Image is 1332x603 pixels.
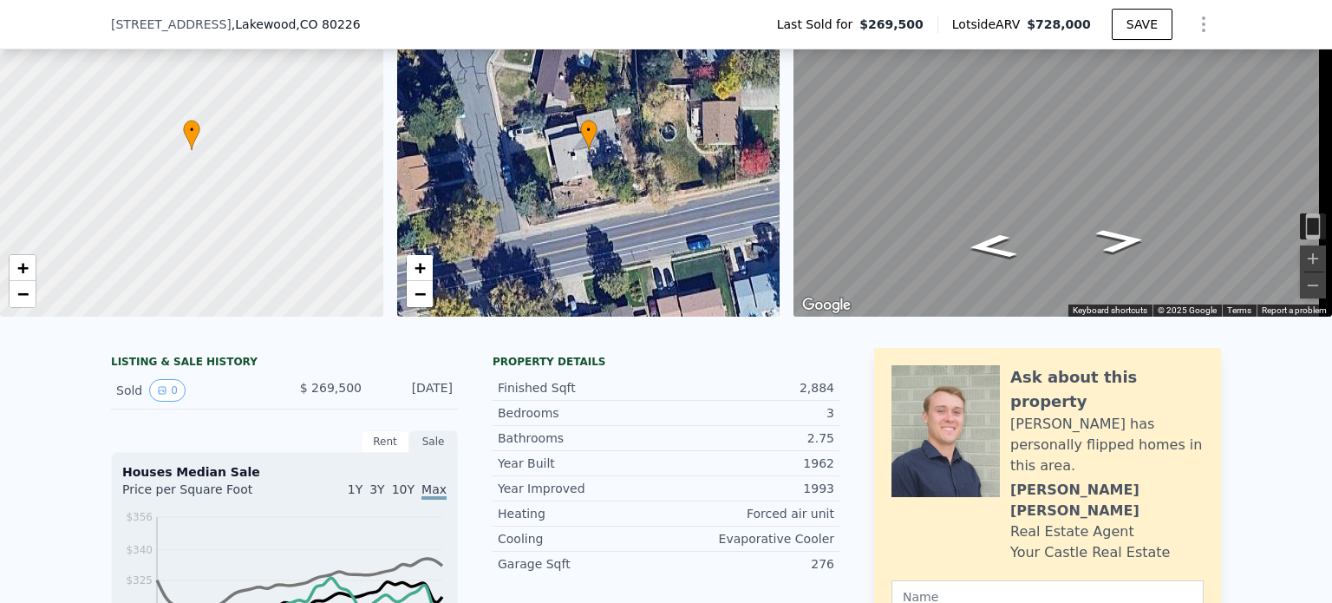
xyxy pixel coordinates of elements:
div: LISTING & SALE HISTORY [111,355,458,372]
span: 1Y [348,482,362,496]
div: • [183,120,200,150]
div: Property details [493,355,839,369]
img: Google [798,294,855,317]
div: Garage Sqft [498,555,666,573]
span: + [414,257,425,279]
button: View historical data [149,379,186,402]
div: [PERSON_NAME] has personally flipped homes in this area. [1010,414,1204,476]
div: Year Built [498,455,666,472]
div: Sold [116,379,271,402]
span: , CO 80226 [296,17,360,31]
span: [STREET_ADDRESS] [111,16,232,33]
div: Price per Square Foot [122,481,284,508]
button: Zoom out [1300,272,1326,298]
button: Keyboard shortcuts [1073,305,1147,317]
div: 1993 [666,480,834,497]
div: 3 [666,404,834,422]
div: Year Improved [498,480,666,497]
span: • [580,122,597,138]
div: • [580,120,597,150]
div: Ask about this property [1010,365,1204,414]
span: Max [421,482,447,500]
div: Sale [409,430,458,453]
span: − [17,283,29,305]
div: [PERSON_NAME] [PERSON_NAME] [1010,480,1204,521]
div: 2.75 [666,429,834,447]
span: $269,500 [859,16,924,33]
span: $ 269,500 [300,381,362,395]
span: 10Y [392,482,415,496]
div: Your Castle Real Estate [1010,542,1170,563]
a: Open this area in Google Maps (opens a new window) [798,294,855,317]
tspan: $325 [126,574,153,587]
span: 3Y [369,482,384,496]
a: Terms (opens in new tab) [1227,305,1251,315]
a: Zoom in [407,255,433,281]
span: − [414,283,425,305]
div: [DATE] [375,379,453,402]
div: Bathrooms [498,429,666,447]
span: Last Sold for [777,16,860,33]
button: Toggle motion tracking [1300,213,1326,239]
div: Houses Median Sale [122,463,447,481]
div: Rent [361,430,409,453]
a: Zoom out [407,281,433,307]
tspan: $356 [126,511,153,523]
span: $728,000 [1027,17,1091,31]
span: Lotside ARV [952,16,1027,33]
div: Evaporative Cooler [666,530,834,547]
span: © 2025 Google [1158,305,1217,315]
button: Zoom in [1300,246,1326,272]
div: Cooling [498,530,666,547]
a: Report a problem [1262,305,1327,315]
a: Zoom out [10,281,36,307]
path: Go East, W Kentucky Dr [1074,223,1166,259]
button: Show Options [1186,7,1221,42]
div: Forced air unit [666,505,834,522]
button: SAVE [1112,9,1172,40]
span: • [183,122,200,138]
span: , Lakewood [232,16,361,33]
div: 1962 [666,455,834,472]
path: Go West, W Kentucky Dr [946,228,1038,265]
div: 2,884 [666,379,834,397]
div: Bedrooms [498,404,666,422]
tspan: $340 [126,544,153,556]
div: 276 [666,555,834,573]
span: + [17,257,29,279]
div: Heating [498,505,666,522]
div: Real Estate Agent [1010,521,1134,542]
div: Finished Sqft [498,379,666,397]
a: Zoom in [10,255,36,281]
